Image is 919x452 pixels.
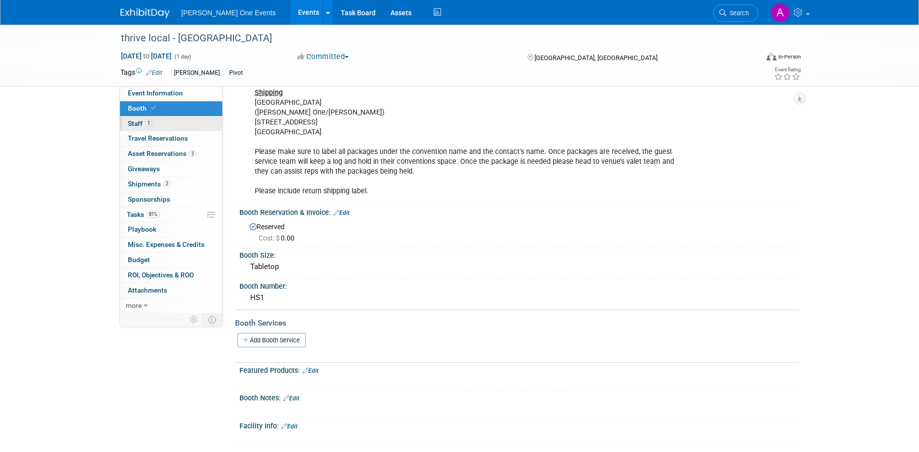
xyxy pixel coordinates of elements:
[226,68,246,78] div: Pivot
[534,54,657,61] span: [GEOGRAPHIC_DATA], [GEOGRAPHIC_DATA]
[120,117,222,131] a: Staff1
[247,219,792,243] div: Reserved
[128,195,170,203] span: Sponsorships
[239,391,799,403] div: Booth Notes:
[255,89,283,97] u: Shipping
[128,104,158,112] span: Booth
[294,52,353,62] button: Committed
[128,225,156,233] span: Playbook
[120,299,222,313] a: more
[181,9,276,17] span: [PERSON_NAME] One Events
[128,180,171,188] span: Shipments
[771,3,790,22] img: Amanda Bartschi
[163,180,171,187] span: 2
[128,165,160,173] span: Giveaways
[120,283,222,298] a: Attachments
[128,256,150,264] span: Budget
[247,259,792,274] div: Tabletop
[239,279,799,291] div: Booth Number:
[145,120,152,127] span: 1
[281,423,297,430] a: Edit
[120,67,162,79] td: Tags
[126,301,142,309] span: more
[120,147,222,161] a: Asset Reservations3
[248,83,691,202] div: [GEOGRAPHIC_DATA] ([PERSON_NAME] One/[PERSON_NAME]) [STREET_ADDRESS] [GEOGRAPHIC_DATA] Please mak...
[239,419,799,431] div: Facility Info:
[120,208,222,222] a: Tasks81%
[302,367,319,374] a: Edit
[189,150,196,157] span: 3
[120,86,222,101] a: Event Information
[726,9,749,17] span: Search
[127,211,160,218] span: Tasks
[128,271,194,279] span: ROI, Objectives & ROO
[283,395,299,402] a: Edit
[147,211,160,218] span: 81%
[120,238,222,252] a: Misc. Expenses & Credits
[778,53,801,60] div: In-Person
[128,150,196,157] span: Asset Reservations
[171,68,223,78] div: [PERSON_NAME]
[128,286,167,294] span: Attachments
[120,131,222,146] a: Travel Reservations
[333,210,350,216] a: Edit
[120,52,172,60] span: [DATE] [DATE]
[120,162,222,177] a: Giveaways
[120,192,222,207] a: Sponsorships
[767,53,776,60] img: Format-Inperson.png
[700,51,801,66] div: Event Format
[239,363,799,376] div: Featured Products:
[151,105,156,111] i: Booth reservation complete
[774,67,800,72] div: Event Rating
[118,30,743,47] div: thrive local - [GEOGRAPHIC_DATA]
[239,248,799,260] div: Booth Size:
[128,134,188,142] span: Travel Reservations
[146,69,162,76] a: Edit
[237,333,306,347] a: Add Booth Service
[247,290,792,305] div: HS1
[120,177,222,192] a: Shipments2
[128,120,152,127] span: Staff
[259,234,281,242] span: Cost: $
[128,241,205,248] span: Misc. Expenses & Credits
[120,8,170,18] img: ExhibitDay
[120,253,222,268] a: Budget
[202,313,222,326] td: Toggle Event Tabs
[120,268,222,283] a: ROI, Objectives & ROO
[142,52,151,60] span: to
[239,205,799,218] div: Booth Reservation & Invoice:
[259,234,298,242] span: 0.00
[185,313,203,326] td: Personalize Event Tab Strip
[235,318,799,329] div: Booth Services
[128,89,183,97] span: Event Information
[120,101,222,116] a: Booth
[120,222,222,237] a: Playbook
[174,54,191,60] span: (1 day)
[713,4,758,22] a: Search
